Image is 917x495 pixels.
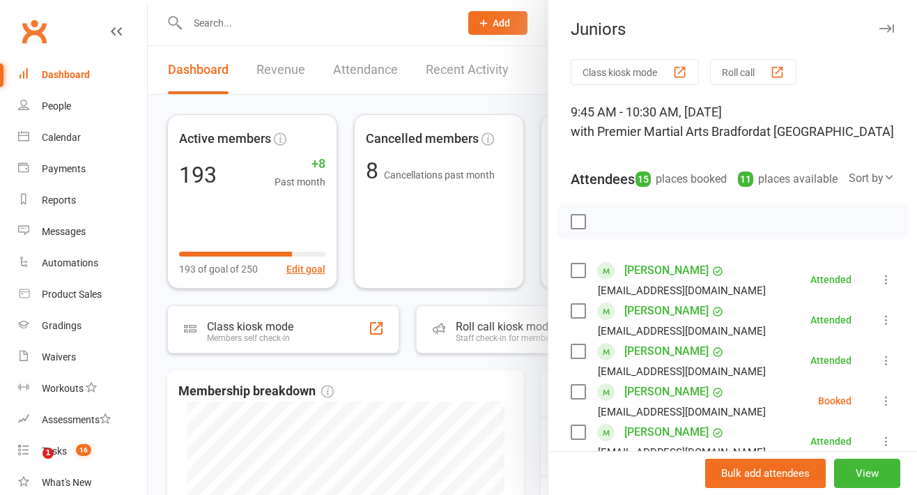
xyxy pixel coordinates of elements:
div: places booked [635,169,727,189]
div: What's New [42,477,92,488]
a: [PERSON_NAME] [624,421,709,443]
div: Attendees [571,169,635,189]
div: [EMAIL_ADDRESS][DOMAIN_NAME] [598,282,766,300]
div: 11 [738,172,753,187]
a: Payments [18,153,147,185]
a: Product Sales [18,279,147,310]
a: Assessments [18,404,147,436]
a: People [18,91,147,122]
a: [PERSON_NAME] [624,340,709,363]
span: 16 [76,444,91,456]
div: [EMAIL_ADDRESS][DOMAIN_NAME] [598,403,766,421]
iframe: Intercom live chat [14,448,47,481]
div: Dashboard [42,69,90,80]
a: Automations [18,247,147,279]
div: Sort by [849,169,895,188]
a: Reports [18,185,147,216]
a: Workouts [18,373,147,404]
a: Clubworx [17,14,52,49]
div: Tasks [42,445,67,457]
div: Automations [42,257,98,268]
a: Gradings [18,310,147,342]
button: Class kiosk mode [571,59,699,85]
button: View [834,459,900,488]
div: Messages [42,226,86,237]
a: Calendar [18,122,147,153]
div: [EMAIL_ADDRESS][DOMAIN_NAME] [598,363,766,381]
div: Attended [810,436,851,446]
div: Attended [810,275,851,284]
div: Assessments [42,414,111,425]
a: Dashboard [18,59,147,91]
div: Reports [42,195,76,206]
div: Gradings [42,320,82,331]
div: Calendar [42,132,81,143]
div: Attended [810,315,851,325]
div: Waivers [42,351,76,363]
a: Messages [18,216,147,247]
div: People [42,100,71,112]
a: [PERSON_NAME] [624,259,709,282]
a: Tasks 16 [18,436,147,467]
span: 1 [43,448,54,459]
button: Roll call [710,59,796,85]
a: [PERSON_NAME] [624,300,709,322]
div: [EMAIL_ADDRESS][DOMAIN_NAME] [598,322,766,340]
div: Attended [810,356,851,365]
a: Waivers [18,342,147,373]
div: Product Sales [42,289,102,300]
div: 9:45 AM - 10:30 AM, [DATE] [571,102,895,142]
span: at [GEOGRAPHIC_DATA] [760,124,894,139]
span: with Premier Martial Arts Bradford [571,124,760,139]
div: places available [738,169,838,189]
button: Bulk add attendees [705,459,826,488]
a: [PERSON_NAME] [624,381,709,403]
div: Payments [42,163,86,174]
div: Workouts [42,383,84,394]
div: Juniors [548,20,917,39]
div: 15 [635,172,651,187]
div: [EMAIL_ADDRESS][DOMAIN_NAME] [598,443,766,462]
div: Booked [818,396,851,406]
